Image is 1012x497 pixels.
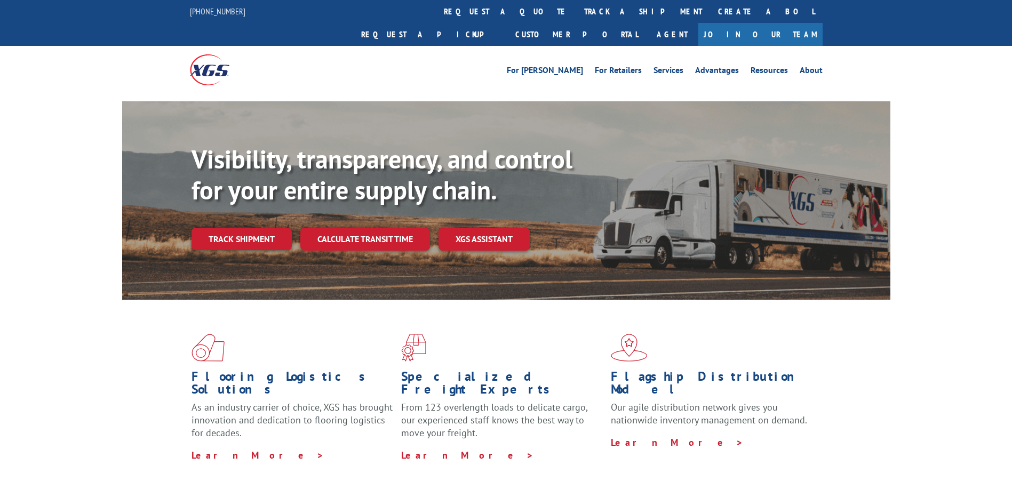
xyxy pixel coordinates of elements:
a: Request a pickup [353,23,507,46]
h1: Flooring Logistics Solutions [192,370,393,401]
img: xgs-icon-flagship-distribution-model-red [611,334,648,362]
a: Track shipment [192,228,292,250]
h1: Specialized Freight Experts [401,370,603,401]
a: Join Our Team [698,23,823,46]
a: About [800,66,823,78]
a: For Retailers [595,66,642,78]
a: XGS ASSISTANT [439,228,530,251]
img: xgs-icon-total-supply-chain-intelligence-red [192,334,225,362]
b: Visibility, transparency, and control for your entire supply chain. [192,142,572,206]
h1: Flagship Distribution Model [611,370,812,401]
a: For [PERSON_NAME] [507,66,583,78]
a: Calculate transit time [300,228,430,251]
a: Advantages [695,66,739,78]
a: [PHONE_NUMBER] [190,6,245,17]
p: From 123 overlength loads to delicate cargo, our experienced staff knows the best way to move you... [401,401,603,448]
a: Customer Portal [507,23,646,46]
span: Our agile distribution network gives you nationwide inventory management on demand. [611,401,807,426]
span: As an industry carrier of choice, XGS has brought innovation and dedication to flooring logistics... [192,401,393,439]
a: Services [654,66,683,78]
a: Learn More > [192,449,324,461]
a: Agent [646,23,698,46]
a: Resources [751,66,788,78]
img: xgs-icon-focused-on-flooring-red [401,334,426,362]
a: Learn More > [611,436,744,448]
a: Learn More > [401,449,534,461]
